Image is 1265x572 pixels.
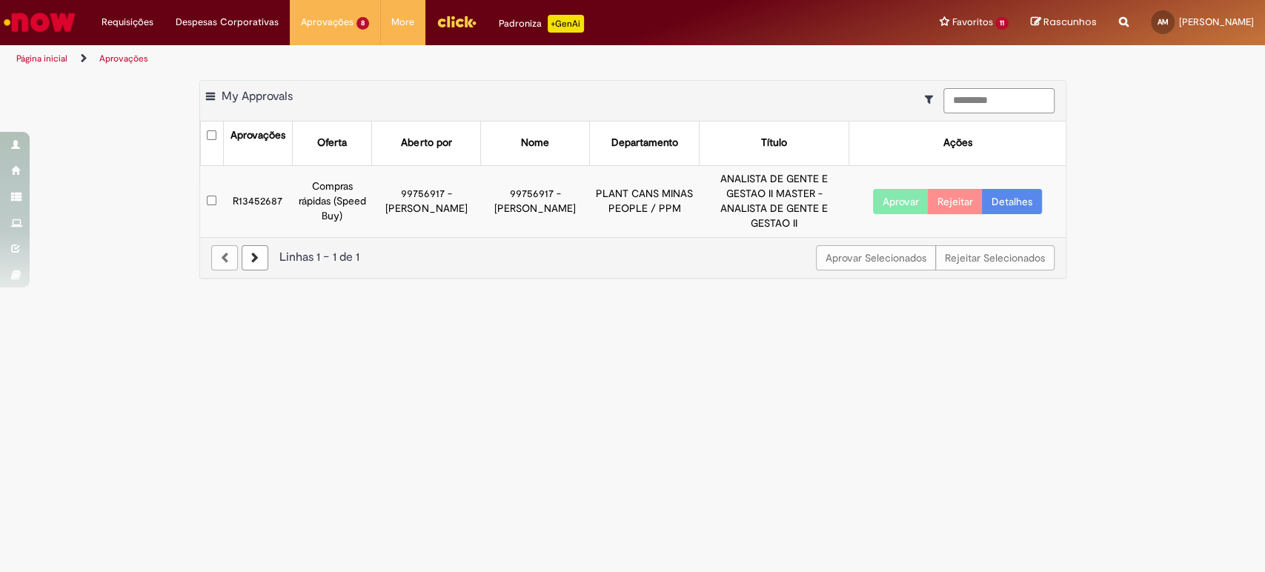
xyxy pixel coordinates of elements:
td: 99756917 - [PERSON_NAME] [481,165,590,236]
div: Departamento [611,136,677,150]
img: click_logo_yellow_360x200.png [436,10,477,33]
span: 8 [356,17,369,30]
a: Rascunhos [1031,16,1097,30]
img: ServiceNow [1,7,78,37]
div: Oferta [317,136,347,150]
td: Compras rápidas (Speed Buy) [293,165,372,236]
th: Aprovações [223,122,293,165]
span: Rascunhos [1043,15,1097,29]
td: R13452687 [223,165,293,236]
a: Aprovações [99,53,148,64]
span: Requisições [102,15,153,30]
span: AM [1158,17,1169,27]
div: Ações [943,136,972,150]
td: ANALISTA DE GENTE E GESTAO II MASTER - ANALISTA DE GENTE E GESTAO II [699,165,849,236]
span: Aprovações [301,15,353,30]
p: +GenAi [548,15,584,33]
div: Aberto por [401,136,451,150]
span: Despesas Corporativas [176,15,279,30]
div: Título [761,136,787,150]
span: 11 [995,17,1009,30]
span: [PERSON_NAME] [1179,16,1254,28]
span: More [391,15,414,30]
td: PLANT CANS MINAS PEOPLE / PPM [590,165,700,236]
span: My Approvals [222,89,293,104]
a: Detalhes [982,189,1042,214]
div: Padroniza [499,15,584,33]
ul: Trilhas de página [11,45,832,73]
div: Linhas 1 − 1 de 1 [211,249,1055,266]
button: Aprovar [873,189,929,214]
span: Favoritos [952,15,992,30]
a: Página inicial [16,53,67,64]
div: Nome [521,136,549,150]
div: Aprovações [230,128,285,143]
td: 99756917 - [PERSON_NAME] [372,165,481,236]
i: Mostrar filtros para: Suas Solicitações [925,94,940,104]
button: Rejeitar [928,189,983,214]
